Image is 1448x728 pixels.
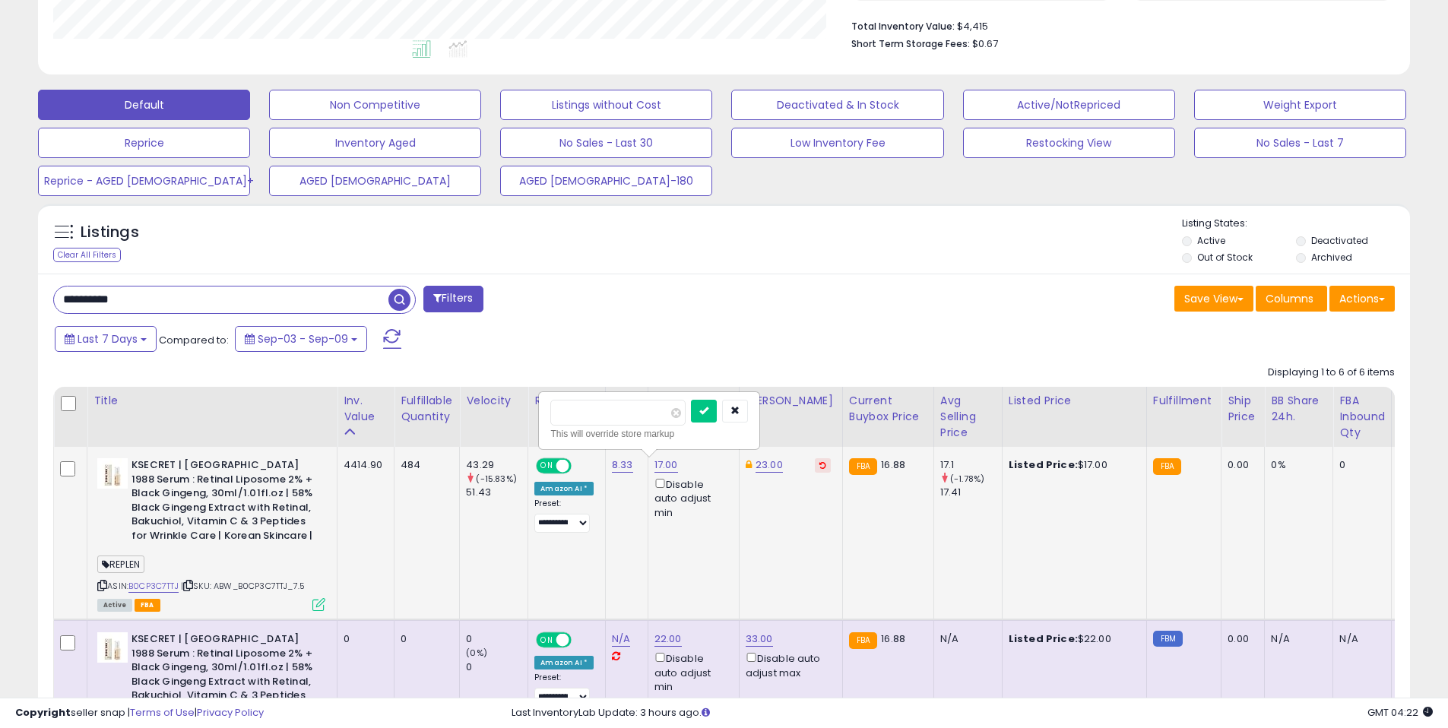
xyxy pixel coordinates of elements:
[466,647,487,659] small: (0%)
[423,286,483,312] button: Filters
[963,90,1175,120] button: Active/NotRepriced
[159,333,229,347] span: Compared to:
[731,90,943,120] button: Deactivated & In Stock
[654,650,727,694] div: Disable auto adjust min
[1228,632,1253,646] div: 0.00
[38,90,250,120] button: Default
[197,705,264,720] a: Privacy Policy
[258,331,348,347] span: Sep-03 - Sep-09
[940,393,996,441] div: Avg Selling Price
[466,632,528,646] div: 0
[1339,458,1380,472] div: 0
[401,458,448,472] div: 484
[1256,286,1327,312] button: Columns
[1228,458,1253,472] div: 0.00
[38,128,250,158] button: Reprice
[235,326,367,352] button: Sep-03 - Sep-09
[940,458,1002,472] div: 17.1
[972,36,998,51] span: $0.67
[940,486,1002,499] div: 17.41
[1271,458,1321,472] div: 0%
[476,473,516,485] small: (-15.83%)
[851,20,955,33] b: Total Inventory Value:
[849,393,927,425] div: Current Buybox Price
[1009,457,1078,472] b: Listed Price:
[1194,128,1406,158] button: No Sales - Last 7
[534,482,594,495] div: Amazon AI *
[1271,632,1321,646] div: N/A
[534,499,594,533] div: Preset:
[612,457,633,473] a: 8.33
[78,331,138,347] span: Last 7 Days
[1311,234,1368,247] label: Deactivated
[534,393,599,409] div: Repricing
[466,486,528,499] div: 51.43
[1228,393,1258,425] div: Ship Price
[131,458,316,546] b: KSECRET | [GEOGRAPHIC_DATA] 1988 Serum : Retinal Liposome 2% + Black Gingeng, 30ml/1.01fl.oz | 58...
[534,673,594,707] div: Preset:
[344,632,382,646] div: 0
[401,632,448,646] div: 0
[537,634,556,647] span: ON
[849,632,877,649] small: FBA
[731,128,943,158] button: Low Inventory Fee
[950,473,984,485] small: (-1.78%)
[500,166,712,196] button: AGED [DEMOGRAPHIC_DATA]-180
[269,128,481,158] button: Inventory Aged
[851,16,1383,34] li: $4,415
[135,599,160,612] span: FBA
[500,90,712,120] button: Listings without Cost
[851,37,970,50] b: Short Term Storage Fees:
[15,705,71,720] strong: Copyright
[344,458,382,472] div: 4414.90
[466,660,528,674] div: 0
[849,458,877,475] small: FBA
[269,90,481,120] button: Non Competitive
[1329,286,1395,312] button: Actions
[1271,393,1326,425] div: BB Share 24h.
[1266,291,1313,306] span: Columns
[1009,632,1135,646] div: $22.00
[1339,393,1385,441] div: FBA inbound Qty
[569,634,594,647] span: OFF
[1009,458,1135,472] div: $17.00
[1268,366,1395,380] div: Displaying 1 to 6 of 6 items
[1153,393,1215,409] div: Fulfillment
[1009,393,1140,409] div: Listed Price
[81,222,139,243] h5: Listings
[537,460,556,473] span: ON
[512,706,1433,720] div: Last InventoryLab Update: 3 hours ago.
[654,457,678,473] a: 17.00
[97,555,144,573] span: REPLEN
[881,457,905,472] span: 16.88
[128,580,179,593] a: B0CP3C7TTJ
[97,632,128,663] img: 31oddo5++OL._SL40_.jpg
[746,631,773,647] a: 33.00
[15,706,264,720] div: seller snap | |
[1153,631,1183,647] small: FBM
[55,326,157,352] button: Last 7 Days
[881,631,905,646] span: 16.88
[654,631,682,647] a: 22.00
[181,580,305,592] span: | SKU: ABW_B0CP3C7TTJ_7.5
[97,458,325,609] div: ASIN:
[1153,458,1181,475] small: FBA
[401,393,453,425] div: Fulfillable Quantity
[534,656,594,669] div: Amazon AI *
[1174,286,1253,312] button: Save View
[746,650,831,679] div: Disable auto adjust max
[1311,251,1352,264] label: Archived
[963,128,1175,158] button: Restocking View
[1194,90,1406,120] button: Weight Export
[131,632,316,720] b: KSECRET | [GEOGRAPHIC_DATA] 1988 Serum : Retinal Liposome 2% + Black Gingeng, 30ml/1.01fl.oz | 58...
[97,458,128,489] img: 31oddo5++OL._SL40_.jpg
[1009,631,1078,646] b: Listed Price:
[130,705,195,720] a: Terms of Use
[1339,632,1380,646] div: N/A
[746,393,836,409] div: [PERSON_NAME]
[756,457,783,473] a: 23.00
[500,128,712,158] button: No Sales - Last 30
[466,458,528,472] div: 43.29
[1197,251,1253,264] label: Out of Stock
[38,166,250,196] button: Reprice - AGED [DEMOGRAPHIC_DATA]+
